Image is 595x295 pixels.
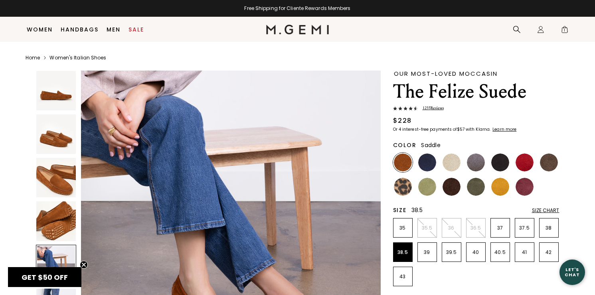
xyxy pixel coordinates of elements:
[61,26,99,33] a: Handbags
[491,249,510,256] p: 40.5
[393,116,412,126] div: $228
[467,178,485,196] img: Olive
[516,178,534,196] img: Burgundy
[418,225,437,231] p: 35.5
[491,225,510,231] p: 37
[559,267,585,277] div: Let's Chat
[26,55,40,61] a: Home
[394,71,559,77] div: Our Most-Loved Moccasin
[491,153,509,171] img: Black
[393,81,559,103] h1: The Felize Suede
[36,201,76,241] img: The Felize Suede
[492,127,516,132] a: Learn more
[80,261,88,269] button: Close teaser
[442,249,461,256] p: 39.5
[411,206,423,214] span: 38.5
[107,26,121,33] a: Men
[540,153,558,171] img: Mushroom
[266,25,329,34] img: M.Gemi
[467,249,485,256] p: 40
[466,126,492,132] klarna-placement-style-body: with Klarna
[394,153,412,171] img: Saddle
[418,153,436,171] img: Midnight Blue
[443,153,461,171] img: Latte
[393,249,412,256] p: 38.5
[36,114,76,154] img: The Felize Suede
[418,105,444,111] span: 1235 Review s
[421,141,441,149] span: Saddle
[540,225,558,231] p: 38
[49,55,106,61] a: Women's Italian Shoes
[492,126,516,132] klarna-placement-style-cta: Learn more
[515,249,534,256] p: 41
[418,249,437,256] p: 39
[36,158,76,197] img: The Felize Suede
[443,178,461,196] img: Chocolate
[393,105,559,113] a: 1235Reviews
[27,26,53,33] a: Women
[516,153,534,171] img: Sunset Red
[467,225,485,231] p: 36.5
[36,71,76,110] img: The Felize Suede
[467,153,485,171] img: Gray
[457,126,465,132] klarna-placement-style-amount: $57
[8,267,81,287] div: GET $50 OFFClose teaser
[393,126,457,132] klarna-placement-style-body: Or 4 interest-free payments of
[393,225,412,231] p: 35
[22,272,68,282] span: GET $50 OFF
[393,273,412,280] p: 43
[491,178,509,196] img: Sunflower
[532,207,559,214] div: Size Chart
[393,207,407,213] h2: Size
[442,225,461,231] p: 36
[540,249,558,256] p: 42
[394,178,412,196] img: Leopard Print
[561,27,569,35] span: 1
[393,142,417,148] h2: Color
[128,26,144,33] a: Sale
[418,178,436,196] img: Pistachio
[515,225,534,231] p: 37.5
